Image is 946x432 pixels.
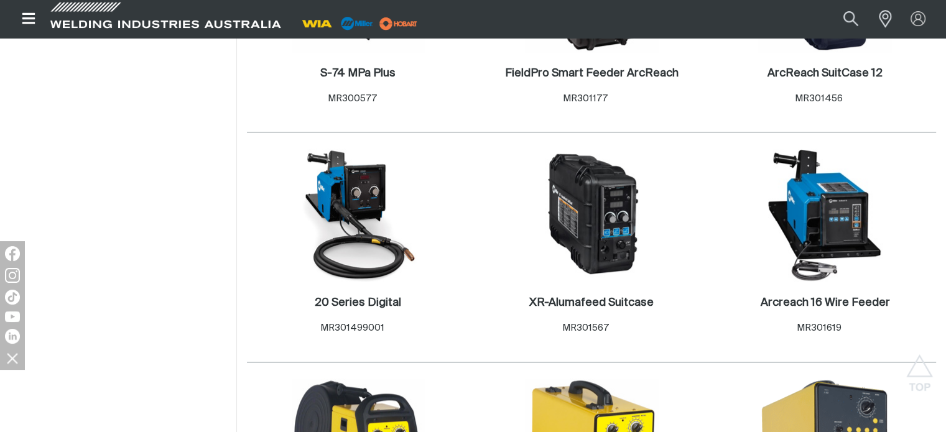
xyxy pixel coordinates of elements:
a: miller [376,19,421,28]
span: MR301619 [797,323,842,333]
span: MR301177 [563,94,608,103]
button: Search products [830,5,872,33]
a: 20 Series Digital [315,296,401,310]
a: FieldPro Smart Feeder ArcReach [505,67,679,81]
span: MR300577 [328,94,377,103]
img: hide socials [2,347,23,369]
img: Facebook [5,246,20,261]
a: Arcreach 16 Wire Feeder [760,296,889,310]
h2: XR-Alumafeed Suitcase [529,297,654,308]
img: TikTok [5,290,20,305]
img: LinkedIn [5,329,20,344]
a: ArcReach SuitCase 12 [767,67,883,81]
h2: Arcreach 16 Wire Feeder [760,297,889,308]
span: MR301499001 [320,323,384,333]
h2: 20 Series Digital [315,297,401,308]
h2: FieldPro Smart Feeder ArcReach [505,68,679,79]
img: 20 Series Digital [292,149,425,282]
img: miller [376,14,421,33]
span: MR301456 [795,94,843,103]
button: Scroll to top [906,354,934,382]
span: MR301567 [562,323,609,333]
input: Product name or item number... [814,5,872,33]
h2: S-74 MPa Plus [320,68,396,79]
a: XR-Alumafeed Suitcase [529,296,654,310]
img: YouTube [5,311,20,322]
a: S-74 MPa Plus [320,67,396,81]
img: XR-Alumafeed Suitcase [525,149,658,282]
img: Arcreach 16 Wire Feeder [758,149,891,282]
img: Instagram [5,268,20,283]
h2: ArcReach SuitCase 12 [767,68,883,79]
